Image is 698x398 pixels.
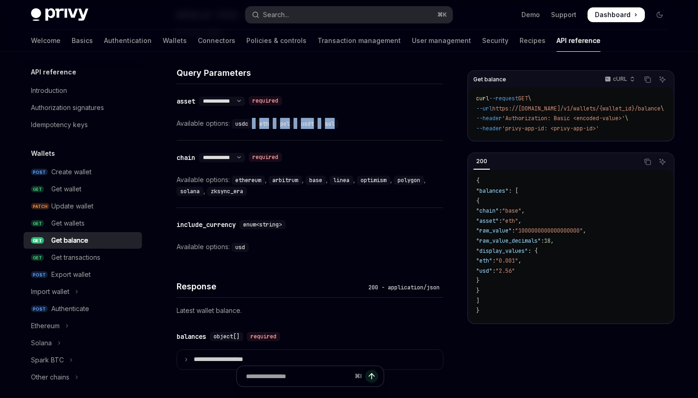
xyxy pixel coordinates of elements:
button: Copy the contents from the code block [642,156,654,168]
input: Ask a question... [246,366,351,386]
button: Send message [365,370,378,383]
div: Import wallet [31,286,69,297]
div: Ethereum [31,320,60,331]
span: --header [476,115,502,122]
span: : [512,227,515,234]
img: dark logo [31,8,88,21]
span: --header [476,125,502,132]
span: "asset" [476,217,499,225]
code: sol [321,119,338,129]
a: Support [551,10,576,19]
a: Demo [521,10,540,19]
span: : [499,217,502,225]
a: Idempotency keys [24,116,142,133]
a: Basics [72,30,93,52]
span: : [492,257,496,264]
button: Toggle Spark BTC section [24,352,142,368]
span: Get balance [473,76,506,83]
span: GET [31,254,44,261]
span: ⌘ K [437,11,447,18]
a: PATCHUpdate wallet [24,198,142,214]
span: \ [528,95,531,102]
span: } [476,307,479,314]
span: \ [661,105,664,112]
span: 'privy-app-id: <privy-app-id>' [502,125,599,132]
code: eth [256,119,273,129]
button: Open search [245,6,453,23]
code: arbitrum [269,176,302,185]
a: Introduction [24,82,142,99]
p: cURL [613,75,627,83]
span: "1000000000000000000" [515,227,583,234]
a: Transaction management [318,30,401,52]
code: pol [276,119,294,129]
div: , [256,118,276,129]
span: "display_values" [476,247,528,255]
span: } [476,277,479,284]
div: Authorization signatures [31,102,104,113]
span: "raw_value" [476,227,512,234]
a: GETGet wallets [24,215,142,232]
div: , [269,174,306,185]
span: POST [31,271,48,278]
div: , [306,174,330,185]
p: Latest wallet balance. [177,305,443,316]
span: , [521,207,525,214]
span: GET [31,186,44,193]
span: enum<string> [243,221,282,228]
div: Export wallet [51,269,91,280]
code: usd [232,243,249,252]
div: asset [177,97,195,106]
div: Introduction [31,85,67,96]
span: "usd" [476,267,492,275]
h5: Wallets [31,148,55,159]
span: GET [518,95,528,102]
span: POST [31,306,48,312]
a: POSTCreate wallet [24,164,142,180]
span: : [541,237,544,245]
span: : [492,267,496,275]
code: usdc [232,119,252,129]
code: polygon [394,176,424,185]
div: 200 - application/json [365,283,443,292]
span: --url [476,105,492,112]
div: , [232,118,256,129]
button: Ask AI [656,156,668,168]
a: Dashboard [588,7,645,22]
button: Ask AI [656,73,668,86]
div: balances [177,332,206,341]
span: \ [625,115,628,122]
span: : [499,207,502,214]
button: Toggle Import wallet section [24,283,142,300]
div: Spark BTC [31,355,64,366]
div: Available options: [177,118,443,129]
code: zksync_era [207,187,247,196]
h4: Response [177,280,365,293]
span: 'Authorization: Basic <encoded-value>' [502,115,625,122]
span: --request [489,95,518,102]
div: , [232,174,269,185]
span: "0.001" [496,257,518,264]
div: Get wallet [51,184,81,195]
div: Available options: [177,174,443,196]
div: chain [177,153,195,162]
button: Toggle Ethereum section [24,318,142,334]
span: GET [31,220,44,227]
div: required [249,96,282,105]
span: { [476,197,479,205]
a: GETGet transactions [24,249,142,266]
div: Search... [263,9,289,20]
code: base [306,176,326,185]
a: POSTExport wallet [24,266,142,283]
span: , [518,217,521,225]
span: GET [31,237,44,244]
div: Available options: [177,241,443,252]
button: Toggle dark mode [652,7,667,22]
span: "2.56" [496,267,515,275]
button: cURL [600,72,639,87]
span: curl [476,95,489,102]
button: Toggle Other chains section [24,369,142,386]
div: Authenticate [51,303,89,314]
span: Dashboard [595,10,631,19]
a: Policies & controls [246,30,306,52]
